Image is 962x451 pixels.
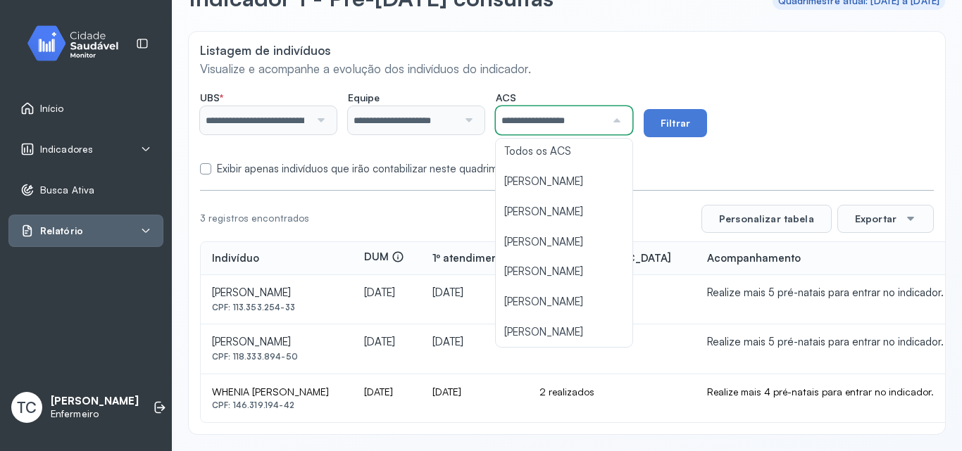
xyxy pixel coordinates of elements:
div: [DATE] [432,336,517,349]
div: Indivíduo [212,252,259,265]
span: TC [17,398,37,417]
li: [PERSON_NAME] [496,257,632,287]
li: [PERSON_NAME] [496,167,632,197]
div: Acompanhamento [707,252,801,265]
span: Busca Ativa [40,184,94,196]
p: Enfermeiro [51,408,139,420]
li: [PERSON_NAME] [496,227,632,258]
label: Exibir apenas indivíduos que irão contabilizar neste quadrimestre [217,163,523,176]
span: Início [40,103,64,115]
div: [DATE] [364,286,410,300]
button: Filtrar [644,109,707,137]
span: Equipe [348,91,380,104]
li: [PERSON_NAME] [496,287,632,317]
div: [PERSON_NAME] [212,286,342,300]
li: [PERSON_NAME] [496,317,632,348]
div: 1º atendimento [432,252,508,265]
p: [PERSON_NAME] [51,395,139,408]
div: 2 realizados [539,386,685,398]
button: Personalizar tabela [701,205,832,233]
a: Busca Ativa [20,183,151,197]
span: ACS [496,91,516,104]
p: Visualize e acompanhe a evolução dos indivíduos do indicador. [200,61,934,76]
div: [DATE] [364,386,410,398]
div: CPF: 146.319.194-42 [212,400,342,410]
div: [DATE] [432,286,517,300]
img: monitor.svg [15,23,142,64]
p: Listagem de indivíduos [200,43,934,58]
div: 3 registros encontrados [200,212,309,224]
div: [DATE] [432,386,517,398]
div: CPF: 113.353.254-33 [212,303,342,312]
div: [PERSON_NAME] [212,336,342,349]
li: Todos os ACS [496,136,632,167]
div: [DATE] [364,336,410,349]
div: DUM [364,250,404,267]
span: UBS [200,91,223,104]
div: WHENIA [PERSON_NAME] [212,386,342,398]
span: Indicadores [40,144,93,155]
div: CPF: 118.333.894-50 [212,352,342,362]
button: Exportar [837,205,934,233]
span: Relatório [40,225,83,237]
li: [PERSON_NAME] [496,197,632,227]
a: Início [20,101,151,115]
